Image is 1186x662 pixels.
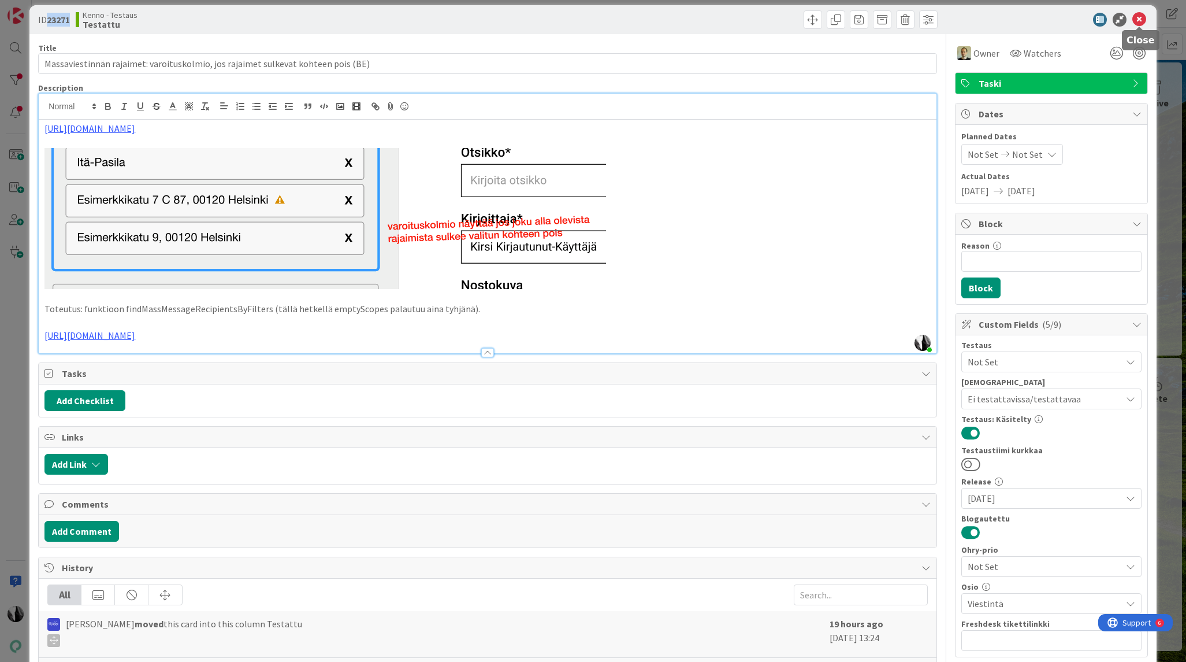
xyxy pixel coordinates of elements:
[961,278,1001,298] button: Block
[1012,147,1043,161] span: Not Set
[44,330,135,341] a: [URL][DOMAIN_NAME]
[830,617,928,652] div: [DATE] 13:24
[62,497,915,511] span: Comments
[961,341,1142,349] div: Testaus
[38,83,83,93] span: Description
[961,131,1142,143] span: Planned Dates
[62,561,915,575] span: History
[83,10,137,20] span: Kenno - Testaus
[66,617,302,647] span: [PERSON_NAME] this card into this column Testattu
[961,415,1142,423] div: Testaus: Käsitelty
[47,618,60,631] img: RS
[1042,319,1061,330] span: ( 5/9 )
[968,147,998,161] span: Not Set
[968,392,1121,406] span: Ei testattavissa/testattavaa
[794,585,928,605] input: Search...
[961,184,989,198] span: [DATE]
[961,515,1142,523] div: Blogautettu
[1126,35,1155,46] h5: Close
[961,583,1142,591] div: Osio
[979,107,1126,121] span: Dates
[44,148,606,289] img: image.png
[979,217,1126,231] span: Block
[38,13,70,27] span: ID
[961,378,1142,386] div: [DEMOGRAPHIC_DATA]
[44,302,930,316] p: Toteutus: funktioon findMassMessageRecipientsByFilters (tällä hetkellä emptyScopes palautuu aina ...
[961,171,1142,183] span: Actual Dates
[62,367,915,380] span: Tasks
[60,5,63,14] div: 6
[48,585,81,605] div: All
[44,390,125,411] button: Add Checklist
[979,317,1126,331] span: Custom Fields
[38,43,57,53] label: Title
[973,46,999,60] span: Owner
[44,521,119,542] button: Add Comment
[968,355,1121,369] span: Not Set
[47,14,70,25] b: 23271
[135,618,163,630] b: moved
[24,2,53,16] span: Support
[961,620,1142,628] div: Freshdesk tikettilinkki
[830,618,883,630] b: 19 hours ago
[1007,184,1035,198] span: [DATE]
[979,76,1126,90] span: Taski
[44,123,135,134] a: [URL][DOMAIN_NAME]
[957,46,971,60] img: ML
[914,335,931,351] img: NJeoDMAkI7olAfcB8apQQuw5P4w6Wbbi.jpg
[38,53,936,74] input: type card name here...
[961,241,990,251] label: Reason
[961,446,1142,454] div: Testaustiimi kurkkaa
[961,478,1142,486] div: Release
[961,546,1142,554] div: Ohry-prio
[968,597,1121,611] span: Viestintä
[1024,46,1061,60] span: Watchers
[968,491,1121,505] span: [DATE]
[968,559,1116,575] span: Not Set
[83,20,137,29] b: Testattu
[62,430,915,444] span: Links
[44,454,108,475] button: Add Link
